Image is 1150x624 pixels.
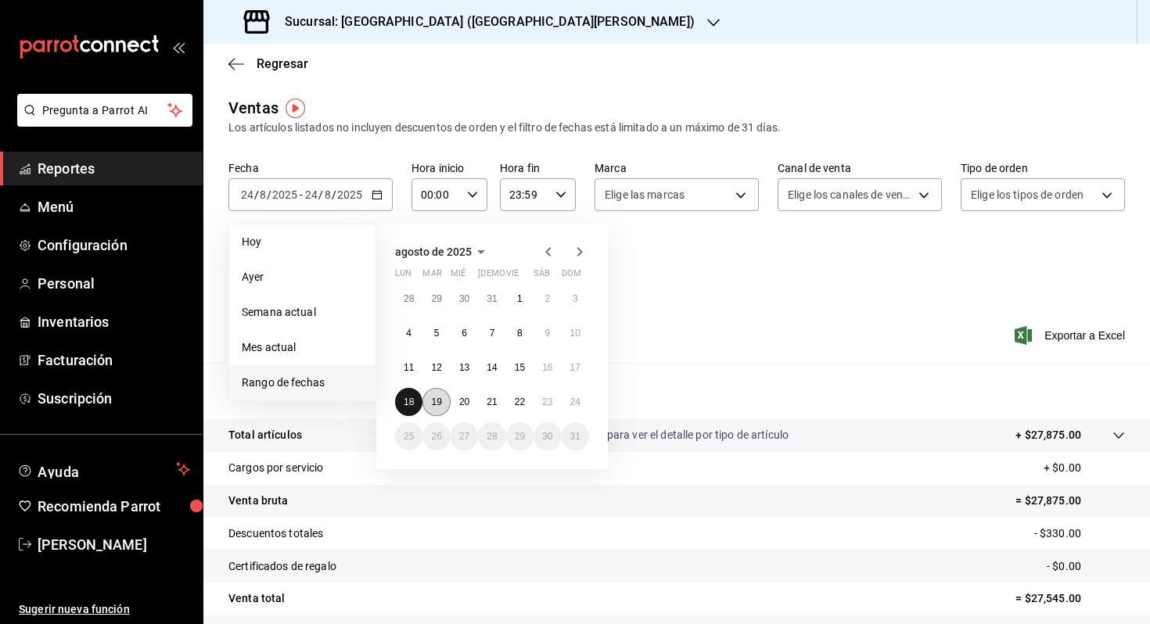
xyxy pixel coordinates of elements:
[570,328,580,339] abbr: 10 de agosto de 2025
[459,431,469,442] abbr: 27 de agosto de 2025
[570,431,580,442] abbr: 31 de agosto de 2025
[332,188,336,201] span: /
[1034,525,1125,542] p: - $330.00
[462,328,467,339] abbr: 6 de agosto de 2025
[228,525,323,542] p: Descuentos totales
[422,285,450,313] button: 29 de julio de 2025
[19,601,190,618] span: Sugerir nueva función
[228,558,336,575] p: Certificados de regalo
[542,362,552,373] abbr: 16 de agosto de 2025
[395,242,491,261] button: agosto de 2025
[38,460,170,479] span: Ayuda
[395,388,422,416] button: 18 de agosto de 2025
[434,328,440,339] abbr: 5 de agosto de 2025
[562,422,589,450] button: 31 de agosto de 2025
[562,353,589,382] button: 17 de agosto de 2025
[11,113,192,130] a: Pregunta a Parrot AI
[38,235,190,256] span: Configuración
[506,319,534,347] button: 8 de agosto de 2025
[544,293,550,304] abbr: 2 de agosto de 2025
[487,362,497,373] abbr: 14 de agosto de 2025
[562,388,589,416] button: 24 de agosto de 2025
[1015,590,1125,607] p: = $27,545.00
[422,319,450,347] button: 5 de agosto de 2025
[478,422,505,450] button: 28 de agosto de 2025
[451,422,478,450] button: 27 de agosto de 2025
[228,427,302,443] p: Total artículos
[1015,493,1125,509] p: = $27,875.00
[451,319,478,347] button: 6 de agosto de 2025
[459,293,469,304] abbr: 30 de julio de 2025
[242,375,363,391] span: Rango de fechas
[500,163,576,174] label: Hora fin
[422,388,450,416] button: 19 de agosto de 2025
[562,285,589,313] button: 3 de agosto de 2025
[534,268,550,285] abbr: sábado
[300,188,303,201] span: -
[478,388,505,416] button: 21 de agosto de 2025
[534,353,561,382] button: 16 de agosto de 2025
[562,319,589,347] button: 10 de agosto de 2025
[228,96,279,120] div: Ventas
[487,396,497,407] abbr: 21 de agosto de 2025
[451,388,478,416] button: 20 de agosto de 2025
[228,590,285,607] p: Venta total
[228,56,308,71] button: Regresar
[534,319,561,347] button: 9 de agosto de 2025
[431,431,441,442] abbr: 26 de agosto de 2025
[38,196,190,217] span: Menú
[451,353,478,382] button: 13 de agosto de 2025
[228,163,393,174] label: Fecha
[1018,326,1125,345] span: Exportar a Excel
[570,396,580,407] abbr: 24 de agosto de 2025
[487,293,497,304] abbr: 31 de julio de 2025
[286,99,305,118] img: Tooltip marker
[487,431,497,442] abbr: 28 de agosto de 2025
[542,431,552,442] abbr: 30 de agosto de 2025
[38,273,190,294] span: Personal
[242,269,363,285] span: Ayer
[240,188,254,201] input: --
[451,285,478,313] button: 30 de julio de 2025
[404,293,414,304] abbr: 28 de julio de 2025
[242,339,363,356] span: Mes actual
[304,188,318,201] input: --
[17,94,192,127] button: Pregunta a Parrot AI
[515,362,525,373] abbr: 15 de agosto de 2025
[404,362,414,373] abbr: 11 de agosto de 2025
[271,188,298,201] input: ----
[534,422,561,450] button: 30 de agosto de 2025
[395,319,422,347] button: 4 de agosto de 2025
[544,328,550,339] abbr: 9 de agosto de 2025
[1015,427,1081,443] p: + $27,875.00
[562,268,581,285] abbr: domingo
[506,388,534,416] button: 22 de agosto de 2025
[595,163,759,174] label: Marca
[459,396,469,407] abbr: 20 de agosto de 2025
[38,388,190,409] span: Suscripción
[422,268,441,285] abbr: martes
[228,382,1125,400] p: Resumen
[534,285,561,313] button: 2 de agosto de 2025
[478,268,570,285] abbr: jueves
[431,293,441,304] abbr: 29 de julio de 2025
[1044,460,1125,476] p: + $0.00
[506,268,519,285] abbr: viernes
[395,285,422,313] button: 28 de julio de 2025
[336,188,363,201] input: ----
[318,188,323,201] span: /
[515,396,525,407] abbr: 22 de agosto de 2025
[431,362,441,373] abbr: 12 de agosto de 2025
[971,187,1084,203] span: Elige los tipos de orden
[404,396,414,407] abbr: 18 de agosto de 2025
[605,187,685,203] span: Elige las marcas
[38,311,190,332] span: Inventarios
[506,285,534,313] button: 1 de agosto de 2025
[267,188,271,201] span: /
[272,13,695,31] h3: Sucursal: [GEOGRAPHIC_DATA] ([GEOGRAPHIC_DATA][PERSON_NAME])
[478,285,505,313] button: 31 de julio de 2025
[395,268,411,285] abbr: lunes
[1047,558,1125,575] p: - $0.00
[506,353,534,382] button: 15 de agosto de 2025
[529,427,789,443] p: Da clic en la fila para ver el detalle por tipo de artículo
